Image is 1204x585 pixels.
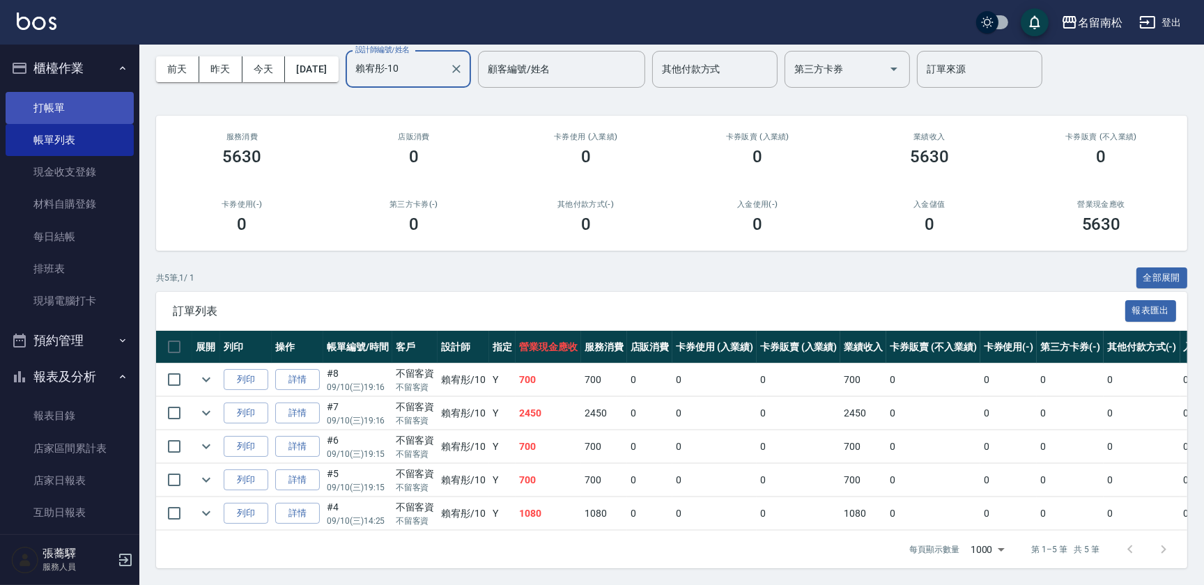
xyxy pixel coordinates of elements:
[323,331,392,364] th: 帳單編號/時間
[516,430,581,463] td: 700
[688,132,827,141] h2: 卡券販賣 (入業績)
[1104,497,1180,530] td: 0
[199,56,242,82] button: 昨天
[409,214,419,234] h3: 0
[323,430,392,463] td: #6
[886,497,980,530] td: 0
[581,331,627,364] th: 服務消費
[6,92,134,124] a: 打帳單
[409,147,419,166] h3: 0
[581,430,627,463] td: 700
[980,397,1037,430] td: 0
[886,430,980,463] td: 0
[1037,430,1104,463] td: 0
[627,464,673,497] td: 0
[886,397,980,430] td: 0
[840,430,886,463] td: 700
[355,45,410,55] label: 設計師編號/姓名
[242,56,286,82] button: 今天
[327,448,389,460] p: 09/10 (三) 19:15
[6,253,134,285] a: 排班表
[396,481,435,494] p: 不留客資
[886,331,980,364] th: 卡券販賣 (不入業績)
[757,464,841,497] td: 0
[396,448,435,460] p: 不留客資
[752,147,762,166] h3: 0
[327,481,389,494] p: 09/10 (三) 19:15
[275,403,320,424] a: 詳情
[327,515,389,527] p: 09/10 (三) 14:25
[196,469,217,490] button: expand row
[6,529,134,561] a: 互助排行榜
[396,515,435,527] p: 不留客資
[1097,147,1106,166] h3: 0
[860,132,999,141] h2: 業績收入
[438,397,489,430] td: 賴宥彤 /10
[1037,364,1104,396] td: 0
[516,464,581,497] td: 700
[672,430,757,463] td: 0
[980,331,1037,364] th: 卡券使用(-)
[489,464,516,497] td: Y
[43,547,114,561] h5: 張蕎驛
[980,364,1037,396] td: 0
[6,156,134,188] a: 現金收支登錄
[886,464,980,497] td: 0
[489,364,516,396] td: Y
[6,432,134,465] a: 店家區間累計表
[925,214,934,234] h3: 0
[1104,397,1180,430] td: 0
[688,200,827,209] h2: 入金使用(-)
[6,400,134,432] a: 報表目錄
[910,147,949,166] h3: 5630
[323,464,392,497] td: #5
[6,465,134,497] a: 店家日報表
[6,124,134,156] a: 帳單列表
[6,359,134,395] button: 報表及分析
[222,147,261,166] h3: 5630
[392,331,438,364] th: 客戶
[173,304,1125,318] span: 訂單列表
[489,430,516,463] td: Y
[6,188,134,220] a: 材料自購登錄
[581,214,591,234] h3: 0
[1037,331,1104,364] th: 第三方卡券(-)
[840,397,886,430] td: 2450
[581,497,627,530] td: 1080
[672,364,757,396] td: 0
[840,364,886,396] td: 700
[220,331,272,364] th: 列印
[581,464,627,497] td: 700
[285,56,338,82] button: [DATE]
[224,469,268,491] button: 列印
[909,543,959,556] p: 每頁顯示數量
[6,50,134,86] button: 櫃檯作業
[275,436,320,458] a: 詳情
[883,58,905,80] button: Open
[173,132,311,141] h3: 服務消費
[1032,543,1099,556] p: 第 1–5 筆 共 5 筆
[627,364,673,396] td: 0
[323,364,392,396] td: #8
[224,503,268,524] button: 列印
[581,397,627,430] td: 2450
[1037,497,1104,530] td: 0
[757,331,841,364] th: 卡券販賣 (入業績)
[516,132,655,141] h2: 卡券使用 (入業績)
[860,200,999,209] h2: 入金儲值
[757,397,841,430] td: 0
[438,331,489,364] th: 設計師
[516,397,581,430] td: 2450
[1078,14,1122,31] div: 名留南松
[627,497,673,530] td: 0
[489,331,516,364] th: 指定
[224,403,268,424] button: 列印
[516,364,581,396] td: 700
[980,430,1037,463] td: 0
[396,414,435,427] p: 不留客資
[196,436,217,457] button: expand row
[323,497,392,530] td: #4
[6,322,134,359] button: 預約管理
[627,430,673,463] td: 0
[323,397,392,430] td: #7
